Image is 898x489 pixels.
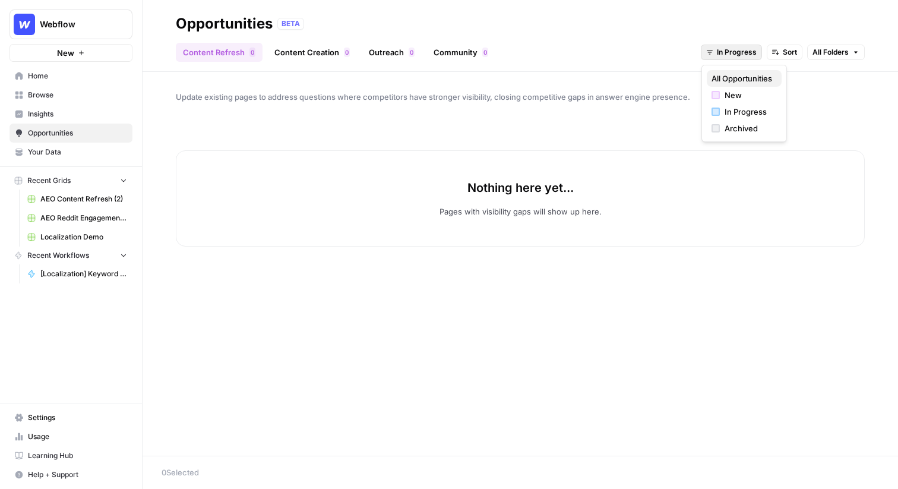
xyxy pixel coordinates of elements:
[10,408,132,427] a: Settings
[176,14,273,33] div: Opportunities
[725,89,772,101] span: New
[10,427,132,446] a: Usage
[57,47,74,59] span: New
[249,48,255,57] div: 0
[40,194,127,204] span: AEO Content Refresh (2)
[267,43,357,62] a: Content Creation0
[22,264,132,283] a: [Localization] Keyword to Brief
[28,128,127,138] span: Opportunities
[28,71,127,81] span: Home
[14,14,35,35] img: Webflow Logo
[22,190,132,209] a: AEO Content Refresh (2)
[410,48,413,57] span: 0
[807,45,865,60] button: All Folders
[482,48,488,57] div: 0
[467,179,574,196] p: Nothing here yet...
[10,10,132,39] button: Workspace: Webflow
[345,48,349,57] span: 0
[362,43,422,62] a: Outreach0
[162,466,879,478] div: 0 Selected
[10,105,132,124] a: Insights
[701,65,787,142] div: In Progress
[27,175,71,186] span: Recent Grids
[344,48,350,57] div: 0
[483,48,487,57] span: 0
[28,450,127,461] span: Learning Hub
[10,172,132,190] button: Recent Grids
[22,209,132,228] a: AEO Reddit Engagement (6)
[10,247,132,264] button: Recent Workflows
[10,86,132,105] a: Browse
[251,48,254,57] span: 0
[28,90,127,100] span: Browse
[701,45,762,60] button: In Progress
[40,269,127,279] span: [Localization] Keyword to Brief
[40,18,112,30] span: Webflow
[40,232,127,242] span: Localization Demo
[725,106,772,118] span: In Progress
[176,91,865,103] span: Update existing pages to address questions where competitors have stronger visibility, closing co...
[439,206,602,217] p: Pages with visibility gaps will show up here.
[409,48,415,57] div: 0
[28,412,127,423] span: Settings
[28,147,127,157] span: Your Data
[783,47,797,58] span: Sort
[10,143,132,162] a: Your Data
[10,465,132,484] button: Help + Support
[10,67,132,86] a: Home
[277,18,304,30] div: BETA
[40,213,127,223] span: AEO Reddit Engagement (6)
[27,250,89,261] span: Recent Workflows
[22,228,132,247] a: Localization Demo
[28,469,127,480] span: Help + Support
[717,47,757,58] span: In Progress
[10,124,132,143] a: Opportunities
[812,47,849,58] span: All Folders
[28,431,127,442] span: Usage
[767,45,802,60] button: Sort
[725,122,772,134] span: Archived
[426,43,495,62] a: Community0
[176,43,263,62] a: Content Refresh0
[712,72,772,84] span: All Opportunities
[10,446,132,465] a: Learning Hub
[10,44,132,62] button: New
[28,109,127,119] span: Insights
